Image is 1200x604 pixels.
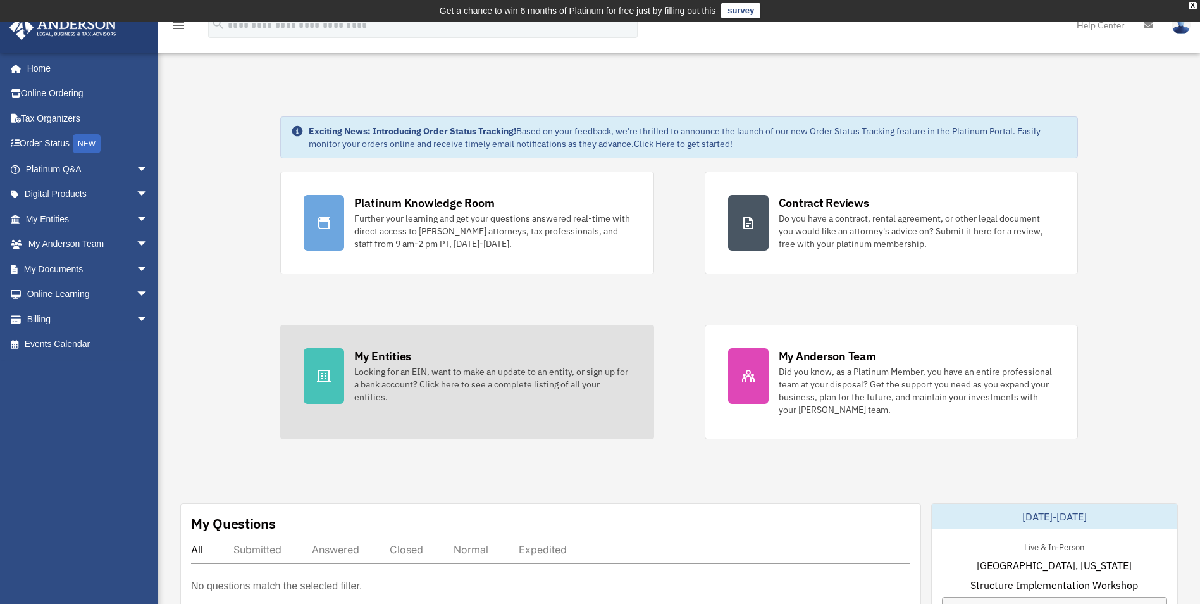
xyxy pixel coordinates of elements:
span: arrow_drop_down [136,206,161,232]
a: Billingarrow_drop_down [9,306,168,332]
a: Digital Productsarrow_drop_down [9,182,168,207]
div: Based on your feedback, we're thrilled to announce the launch of our new Order Status Tracking fe... [309,125,1068,150]
div: Platinum Knowledge Room [354,195,495,211]
a: Online Learningarrow_drop_down [9,282,168,307]
span: [GEOGRAPHIC_DATA], [US_STATE] [977,558,1132,573]
div: Do you have a contract, rental agreement, or other legal document you would like an attorney's ad... [779,212,1055,250]
a: Online Ordering [9,81,168,106]
a: menu [171,22,186,33]
div: Live & In-Person [1014,539,1094,553]
div: Closed [390,543,423,556]
span: arrow_drop_down [136,306,161,332]
div: Normal [454,543,488,556]
p: No questions match the selected filter. [191,577,362,595]
div: My Anderson Team [779,348,876,364]
a: My Entities Looking for an EIN, want to make an update to an entity, or sign up for a bank accoun... [280,325,654,439]
span: arrow_drop_down [136,156,161,182]
a: survey [721,3,760,18]
span: arrow_drop_down [136,182,161,208]
div: [DATE]-[DATE] [932,504,1177,529]
div: Get a chance to win 6 months of Platinum for free just by filling out this [440,3,716,18]
div: Expedited [519,543,567,556]
div: Answered [312,543,359,556]
strong: Exciting News: Introducing Order Status Tracking! [309,125,516,137]
a: Platinum Q&Aarrow_drop_down [9,156,168,182]
div: Contract Reviews [779,195,869,211]
div: My Questions [191,514,276,533]
a: Contract Reviews Do you have a contract, rental agreement, or other legal document you would like... [705,172,1079,274]
span: Structure Implementation Workshop [970,577,1138,593]
a: My Entitiesarrow_drop_down [9,206,168,232]
a: Click Here to get started! [634,138,733,149]
i: menu [171,18,186,33]
a: Tax Organizers [9,106,168,131]
a: My Anderson Teamarrow_drop_down [9,232,168,257]
div: Looking for an EIN, want to make an update to an entity, or sign up for a bank account? Click her... [354,365,631,403]
a: Platinum Knowledge Room Further your learning and get your questions answered real-time with dire... [280,172,654,274]
a: Home [9,56,161,81]
a: Events Calendar [9,332,168,357]
div: Submitted [233,543,281,556]
a: Order StatusNEW [9,131,168,157]
img: User Pic [1172,16,1191,34]
div: Did you know, as a Platinum Member, you have an entire professional team at your disposal? Get th... [779,365,1055,416]
div: NEW [73,134,101,153]
i: search [211,17,225,31]
img: Anderson Advisors Platinum Portal [6,15,120,40]
a: My Anderson Team Did you know, as a Platinum Member, you have an entire professional team at your... [705,325,1079,439]
div: All [191,543,203,556]
div: close [1189,2,1197,9]
span: arrow_drop_down [136,232,161,258]
div: My Entities [354,348,411,364]
span: arrow_drop_down [136,282,161,308]
span: arrow_drop_down [136,256,161,282]
a: My Documentsarrow_drop_down [9,256,168,282]
div: Further your learning and get your questions answered real-time with direct access to [PERSON_NAM... [354,212,631,250]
